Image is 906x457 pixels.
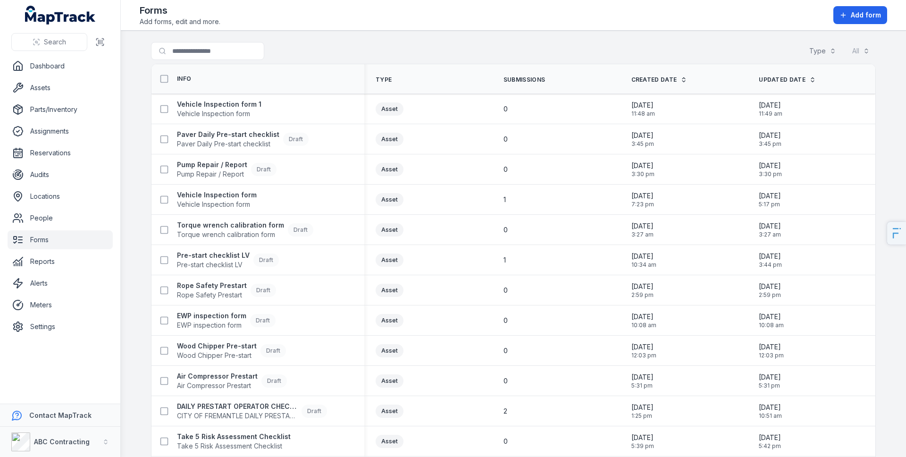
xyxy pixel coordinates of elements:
a: Meters [8,296,113,314]
span: 2 [503,406,507,416]
span: [DATE] [759,252,782,261]
button: All [846,42,876,60]
time: 18/09/2025, 10:51:37 am [759,403,782,420]
time: 09/10/2025, 11:49:29 am [759,101,782,118]
span: 10:34 am [631,261,656,269]
div: Draft [251,284,276,297]
div: Draft [250,314,276,327]
a: Air Compressor PrestartAir Compressor PrestartDraft [177,372,287,390]
a: Reservations [8,144,113,162]
time: 08/10/2025, 3:30:43 pm [759,161,782,178]
time: 08/10/2025, 3:45:22 pm [631,131,654,148]
time: 18/09/2025, 5:31:04 pm [631,372,654,389]
span: 2:59 pm [759,291,781,299]
div: Asset [376,344,403,357]
a: Pre-start checklist LVPre-start checklist LVDraft [177,251,279,270]
span: Take 5 Risk Assessment Checklist [177,441,291,451]
span: Submissions [503,76,545,84]
span: CITY OF FREMANTLE DAILY PRESTART [177,411,298,421]
strong: ABC Contracting [34,438,90,446]
div: Asset [376,254,403,267]
time: 08/10/2025, 3:44:48 pm [759,252,782,269]
time: 04/10/2025, 10:34:44 am [631,252,656,269]
span: 10:08 am [631,322,656,329]
time: 02/10/2025, 2:59:55 pm [759,282,781,299]
strong: Rope Safety Prestart [177,281,247,290]
span: 12:03 pm [759,352,784,359]
span: 0 [503,346,508,355]
div: Draft [302,405,327,418]
span: EWP inspection form [177,321,246,330]
time: 01/10/2025, 10:08:55 am [759,312,784,329]
span: 2:59 pm [631,291,654,299]
span: [DATE] [759,433,781,442]
span: Vehicle Inspection form [177,109,261,118]
div: Asset [376,193,403,206]
time: 30/09/2025, 12:03:46 pm [631,342,656,359]
div: Draft [260,344,286,357]
a: Pump Repair / ReportPump Repair / ReportDraft [177,160,277,179]
time: 08/10/2025, 3:45:22 pm [759,131,781,148]
strong: Vehicle Inspection form [177,190,257,200]
span: 3:27 am [759,231,781,238]
div: Draft [251,163,277,176]
span: Pre-start checklist LV [177,260,250,270]
a: Alerts [8,274,113,293]
div: Asset [376,133,403,146]
button: Type [803,42,842,60]
span: Add forms, edit and more. [140,17,220,26]
span: Vehicle Inspection form [177,200,257,209]
a: People [8,209,113,228]
span: [DATE] [631,342,656,352]
span: 10:08 am [759,322,784,329]
strong: Torque wrench calibration form [177,220,284,230]
strong: EWP inspection form [177,311,246,321]
span: 1 [503,195,506,204]
time: 05/10/2025, 3:27:55 am [759,221,781,238]
a: Reports [8,252,113,271]
span: 0 [503,376,508,386]
span: 1:25 pm [631,412,654,420]
span: 0 [503,165,508,174]
a: Parts/Inventory [8,100,113,119]
span: [DATE] [631,403,654,412]
span: 3:27 am [631,231,654,238]
a: Wood Chipper Pre-startWood Chipper Pre-startDraft [177,341,286,360]
span: 12:03 pm [631,352,656,359]
span: 5:17 pm [759,201,781,208]
a: Vehicle Inspection form 1Vehicle Inspection form [177,100,261,118]
span: Pump Repair / Report [177,169,247,179]
span: [DATE] [759,282,781,291]
span: [DATE] [631,101,655,110]
a: Updated Date [759,76,816,84]
span: 5:31 pm [631,382,654,389]
a: Torque wrench calibration formTorque wrench calibration formDraft [177,220,313,239]
span: Rope Safety Prestart [177,290,247,300]
span: 7:23 pm [631,201,654,208]
span: 0 [503,104,508,114]
span: [DATE] [631,252,656,261]
div: Asset [376,102,403,116]
div: Draft [283,133,309,146]
span: [DATE] [759,191,781,201]
a: Created Date [631,76,688,84]
span: [DATE] [631,161,654,170]
span: 0 [503,316,508,325]
div: Draft [253,254,279,267]
span: 3:30 pm [759,170,782,178]
a: Vehicle Inspection formVehicle Inspection form [177,190,257,209]
span: [DATE] [759,161,782,170]
time: 30/09/2025, 12:03:46 pm [759,342,784,359]
a: EWP inspection formEWP inspection formDraft [177,311,276,330]
button: Search [11,33,87,51]
strong: Contact MapTrack [29,411,92,419]
time: 16/09/2025, 5:39:36 pm [631,433,654,450]
span: 0 [503,437,508,446]
a: Rope Safety PrestartRope Safety PrestartDraft [177,281,276,300]
div: Asset [376,374,403,388]
span: 5:39 pm [631,442,654,450]
a: Audits [8,165,113,184]
div: Asset [376,435,403,448]
span: 3:45 pm [759,140,781,148]
span: [DATE] [759,312,784,322]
